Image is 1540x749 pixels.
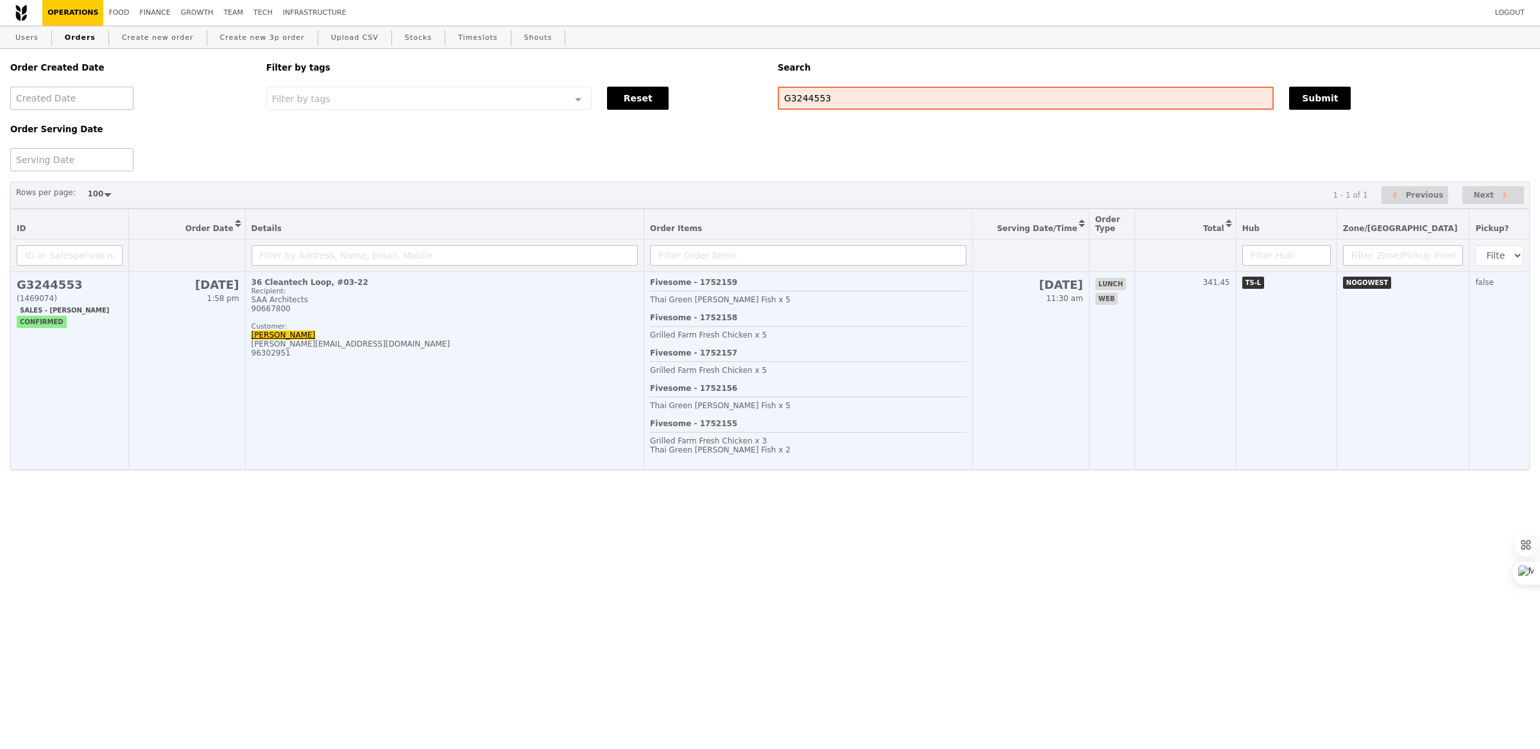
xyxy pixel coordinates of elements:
[1343,245,1464,266] input: Filter Zone/Pickup Point
[778,87,1274,110] input: Search any field
[650,295,791,304] span: Thai Green [PERSON_NAME] Fish x 5
[650,445,791,454] span: Thai Green [PERSON_NAME] Fish x 2
[16,186,76,199] label: Rows per page:
[650,366,767,375] span: Grilled Farm Fresh Chicken x 5
[1343,277,1391,289] span: NOGOWEST
[10,87,133,110] input: Created Date
[650,436,767,445] span: Grilled Farm Fresh Chicken x 3
[650,278,737,287] b: Fivesome - 1752159
[650,245,966,266] input: Filter Order Items
[252,331,316,340] a: [PERSON_NAME]
[1203,278,1230,287] span: 341.45
[266,63,762,73] h5: Filter by tags
[207,294,239,303] span: 1:58 pm
[135,278,239,291] h2: [DATE]
[778,63,1530,73] h5: Search
[1095,293,1118,305] span: web
[979,278,1083,291] h2: [DATE]
[650,224,702,233] span: Order Items
[10,148,133,171] input: Serving Date
[215,26,310,49] a: Create new 3p order
[1473,187,1494,203] span: Next
[650,384,737,393] b: Fivesome - 1752156
[10,125,251,134] h5: Order Serving Date
[1095,278,1126,290] span: lunch
[252,349,638,357] div: 96302951
[252,224,282,233] span: Details
[650,401,791,410] span: Thai Green [PERSON_NAME] Fish x 5
[252,295,638,304] div: SAA Architects
[1382,186,1448,205] button: Previous
[1242,245,1331,266] input: Filter Hub
[10,26,44,49] a: Users
[1333,191,1367,200] div: 1 - 1 of 1
[1095,215,1120,233] span: Order Type
[10,63,251,73] h5: Order Created Date
[17,278,123,291] h2: G3244553
[1343,224,1458,233] span: Zone/[GEOGRAPHIC_DATA]
[1406,187,1444,203] span: Previous
[650,331,767,340] span: Grilled Farm Fresh Chicken x 5
[453,26,502,49] a: Timeslots
[272,92,330,104] span: Filter by tags
[1475,278,1494,287] span: false
[17,245,123,266] input: ID or Salesperson name
[1242,224,1260,233] span: Hub
[1046,294,1082,303] span: 11:30 am
[252,322,638,331] div: Customer:
[326,26,384,49] a: Upload CSV
[252,340,638,349] div: [PERSON_NAME][EMAIL_ADDRESS][DOMAIN_NAME]
[17,294,123,303] div: (1469074)
[17,304,112,316] span: Sales - [PERSON_NAME]
[650,349,737,357] b: Fivesome - 1752157
[15,4,27,21] img: Grain logo
[252,278,638,287] div: 36 Cleantech Loop, #03-22
[252,287,638,295] div: Recipient:
[252,304,638,313] div: 90667800
[607,87,669,110] button: Reset
[1242,277,1265,289] span: TS-L
[252,245,638,266] input: Filter by Address, Name, Email, Mobile
[519,26,558,49] a: Shouts
[650,419,737,428] b: Fivesome - 1752155
[1475,224,1509,233] span: Pickup?
[400,26,437,49] a: Stocks
[1289,87,1351,110] button: Submit
[650,313,737,322] b: Fivesome - 1752158
[117,26,199,49] a: Create new order
[17,316,67,328] span: confirmed
[17,224,26,233] span: ID
[60,26,101,49] a: Orders
[1462,186,1524,205] button: Next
